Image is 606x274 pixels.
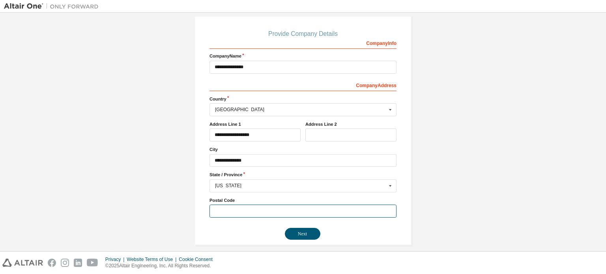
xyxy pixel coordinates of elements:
button: Next [285,228,320,240]
div: Provide Company Details [209,32,397,36]
label: Postal Code [209,197,397,203]
div: Company Address [209,78,397,91]
img: Altair One [4,2,103,10]
img: altair_logo.svg [2,259,43,267]
div: [GEOGRAPHIC_DATA] [215,107,387,112]
div: Website Terms of Use [127,256,179,263]
label: Address Line 1 [209,121,301,127]
img: youtube.svg [87,259,98,267]
div: Privacy [105,256,127,263]
label: Company Name [209,53,397,59]
img: linkedin.svg [74,259,82,267]
p: © 2025 Altair Engineering, Inc. All Rights Reserved. [105,263,217,269]
label: City [209,146,397,153]
label: Address Line 2 [305,121,397,127]
img: facebook.svg [48,259,56,267]
div: Cookie Consent [179,256,217,263]
label: State / Province [209,171,397,178]
label: Country [209,96,397,102]
div: [US_STATE] [215,183,387,188]
div: Company Info [209,36,397,49]
img: instagram.svg [61,259,69,267]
